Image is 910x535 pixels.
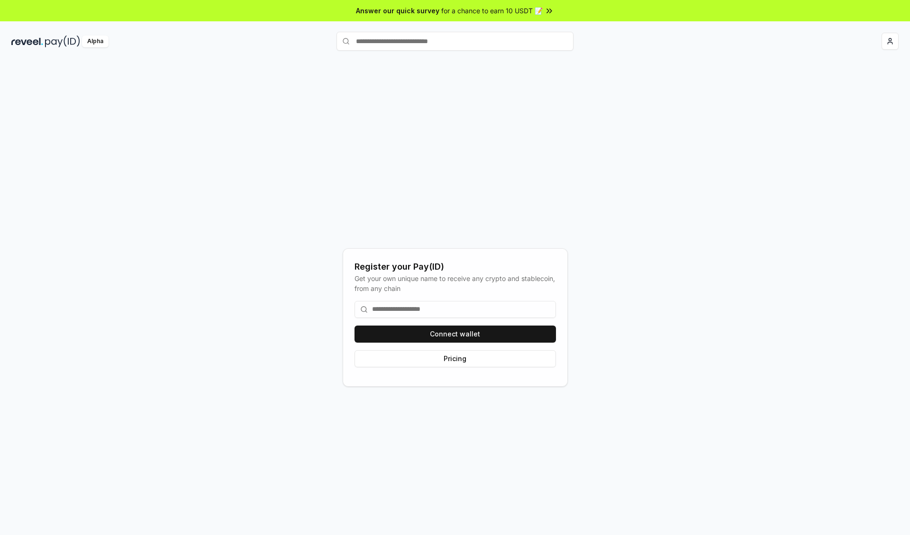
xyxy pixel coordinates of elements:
button: Pricing [355,350,556,367]
img: reveel_dark [11,36,43,47]
div: Register your Pay(ID) [355,260,556,273]
div: Get your own unique name to receive any crypto and stablecoin, from any chain [355,273,556,293]
button: Connect wallet [355,326,556,343]
span: Answer our quick survey [356,6,439,16]
img: pay_id [45,36,80,47]
div: Alpha [82,36,109,47]
span: for a chance to earn 10 USDT 📝 [441,6,543,16]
